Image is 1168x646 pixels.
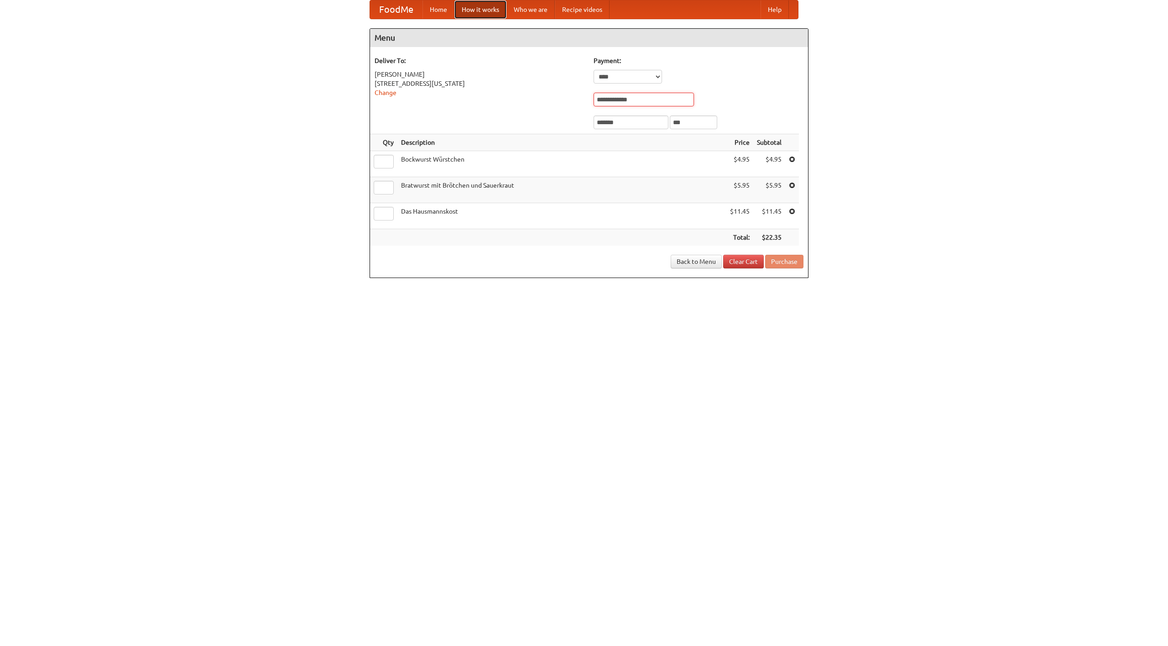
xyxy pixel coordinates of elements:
[397,134,726,151] th: Description
[375,79,584,88] div: [STREET_ADDRESS][US_STATE]
[422,0,454,19] a: Home
[726,229,753,246] th: Total:
[765,255,803,268] button: Purchase
[370,29,808,47] h4: Menu
[370,0,422,19] a: FoodMe
[723,255,764,268] a: Clear Cart
[753,151,785,177] td: $4.95
[753,177,785,203] td: $5.95
[375,89,396,96] a: Change
[726,177,753,203] td: $5.95
[397,177,726,203] td: Bratwurst mit Brötchen und Sauerkraut
[726,151,753,177] td: $4.95
[726,203,753,229] td: $11.45
[454,0,506,19] a: How it works
[594,56,803,65] h5: Payment:
[397,203,726,229] td: Das Hausmannskost
[506,0,555,19] a: Who we are
[753,203,785,229] td: $11.45
[726,134,753,151] th: Price
[375,56,584,65] h5: Deliver To:
[671,255,722,268] a: Back to Menu
[375,70,584,79] div: [PERSON_NAME]
[753,229,785,246] th: $22.35
[397,151,726,177] td: Bockwurst Würstchen
[761,0,789,19] a: Help
[370,134,397,151] th: Qty
[753,134,785,151] th: Subtotal
[555,0,610,19] a: Recipe videos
